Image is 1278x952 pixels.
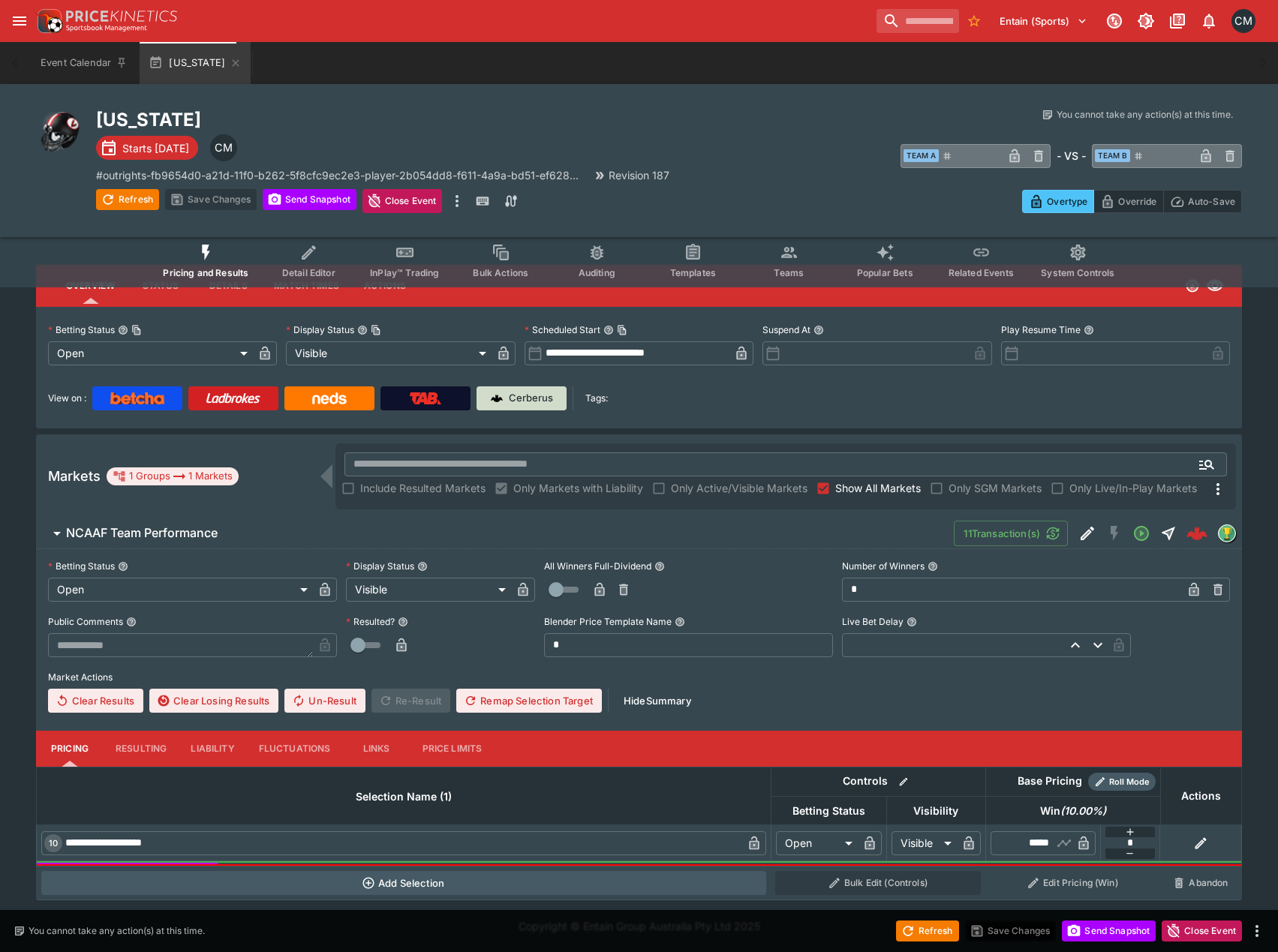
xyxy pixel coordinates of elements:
button: Open [1193,451,1220,478]
button: Clear Results [48,689,143,713]
button: SGM Disabled [1101,520,1128,547]
button: Price Limits [410,731,495,767]
h6: - VS - [1057,148,1086,164]
button: Public Comments [126,617,137,627]
img: american_football.png [36,108,84,156]
button: Copy To Clipboard [617,325,627,335]
div: Open [776,831,858,855]
p: Cerberus [509,391,553,406]
p: Starts [DATE] [122,140,189,156]
img: PriceKinetics [66,11,177,22]
p: You cannot take any action(s) at this time. [1057,108,1233,122]
img: logo-cerberus--red.svg [1186,523,1207,544]
span: Detail Editor [282,267,335,278]
div: Visible [892,831,957,855]
p: Scheduled Start [525,323,600,336]
p: Betting Status [48,323,115,336]
span: Related Events [949,267,1014,278]
div: Cameron Matheson [210,134,237,161]
p: Display Status [346,560,414,572]
div: Base Pricing [1012,772,1088,791]
button: Links [343,731,410,767]
span: InPlay™ Trading [370,267,439,278]
button: Clear Losing Results [149,689,278,713]
span: Un-Result [284,689,365,713]
div: Open [48,578,313,602]
span: Only SGM Markets [949,480,1042,496]
button: Bulk Edit (Controls) [775,871,981,895]
img: outrights [1219,525,1235,542]
button: Event Calendar [32,42,137,84]
p: Resulted? [346,615,395,628]
button: Auto-Save [1163,190,1242,213]
button: Fluctuations [247,731,343,767]
p: Betting Status [48,560,115,572]
button: more [448,189,466,213]
img: Neds [312,392,346,404]
div: Start From [1022,190,1242,213]
p: Override [1118,194,1156,209]
button: No Bookmarks [962,9,986,33]
p: Live Bet Delay [842,615,904,628]
button: Toggle light/dark mode [1132,8,1159,35]
img: Ladbrokes [206,392,260,404]
p: Public Comments [48,615,123,628]
img: Sportsbook Management [66,25,147,32]
span: Pricing and Results [163,267,248,278]
button: Edit Detail [1074,520,1101,547]
button: Straight [1155,520,1182,547]
span: Team A [904,149,939,162]
button: Add Selection [41,871,767,895]
em: ( 10.00 %) [1060,802,1106,820]
button: Select Tenant [991,9,1096,33]
button: Play Resume Time [1084,325,1094,335]
button: Bulk edit [894,772,913,791]
svg: Open [1132,524,1150,542]
button: Display StatusCopy To Clipboard [357,325,368,335]
div: Event type filters [151,234,1126,287]
button: Copy To Clipboard [371,325,381,335]
button: Liability [179,731,246,767]
span: Teams [774,267,804,278]
p: Overtype [1047,194,1087,209]
button: Send Snapshot [263,189,356,210]
a: Cerberus [477,386,567,410]
img: TabNZ [410,392,441,404]
span: Only Active/Visible Markets [671,480,807,496]
div: 10100447-8eee-4b81-b198-6b6755dfc686 [1186,523,1207,544]
button: Notifications [1195,8,1222,35]
span: Only Markets with Liability [513,480,643,496]
span: Visibility [897,802,975,820]
button: Resulted? [398,617,408,627]
p: Display Status [286,323,354,336]
button: Betting Status [118,561,128,572]
button: Resulting [104,731,179,767]
th: Actions [1160,767,1241,824]
span: Bulk Actions [473,267,528,278]
button: Number of Winners [928,561,938,572]
button: Override [1093,190,1163,213]
img: Betcha [110,392,164,404]
button: Blender Price Template Name [675,617,685,627]
button: Overtype [1022,190,1094,213]
span: Show All Markets [835,480,921,496]
h5: Markets [48,467,101,485]
span: System Controls [1041,267,1114,278]
p: Play Resume Time [1001,323,1081,336]
button: Open [1128,520,1155,547]
p: All Winners Full-Dividend [544,560,651,572]
span: Selection Name (1) [339,788,468,806]
span: Betting Status [776,802,882,820]
h2: Copy To Clipboard [96,108,669,131]
p: Number of Winners [842,560,925,572]
button: Display Status [417,561,428,572]
svg: More [1209,480,1227,498]
p: You cannot take any action(s) at this time. [29,924,205,938]
button: Betting StatusCopy To Clipboard [118,325,128,335]
button: Close Event [362,189,443,213]
span: Auditing [579,267,615,278]
div: Show/hide Price Roll mode configuration. [1088,773,1156,791]
div: Visible [346,578,511,602]
span: Only Live/In-Play Markets [1069,480,1197,496]
div: outrights [1218,524,1236,542]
